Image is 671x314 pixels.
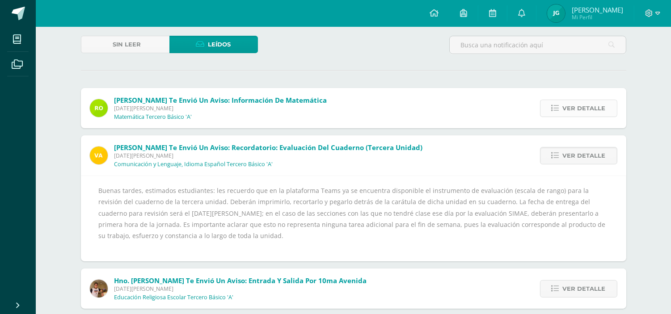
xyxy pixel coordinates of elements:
span: [PERSON_NAME] te envió un aviso: Información de Matemática [114,96,327,105]
span: [PERSON_NAME] te envió un aviso: Recordatorio: evaluación del cuaderno (tercera unidad) [114,143,423,152]
span: Ver detalle [563,100,606,117]
span: Sin leer [113,36,141,53]
span: [DATE][PERSON_NAME] [114,152,423,159]
span: [DATE][PERSON_NAME] [114,285,367,293]
span: [DATE][PERSON_NAME] [114,105,327,112]
a: Leídos [169,36,258,53]
span: [PERSON_NAME] [572,5,623,14]
span: Hno. [PERSON_NAME] te envió un aviso: Entrada y salida por 10ma avenida [114,276,367,285]
span: Ver detalle [563,147,606,164]
img: 78707b32dfccdab037c91653f10936d8.png [90,147,108,164]
img: fb77d4dd8f1c1b98edfade1d400ecbce.png [90,280,108,297]
span: Mi Perfil [572,13,623,21]
input: Busca una notificación aquí [450,36,626,54]
span: Leídos [208,36,231,53]
div: Buenas tardes, estimados estudiantes: les recuerdo que en la plataforma Teams ya se encuentra dis... [99,185,608,252]
img: 53ebae3843709d0b88523289b497d643.png [90,99,108,117]
a: Sin leer [81,36,169,53]
img: 8012678d50ceae5304f6543d3d2a5096.png [547,4,565,22]
p: Educación Religiosa Escolar Tercero Básico 'A' [114,294,234,301]
span: Ver detalle [563,281,606,297]
p: Matemática Tercero Básico 'A' [114,113,192,121]
p: Comunicación y Lenguaje, Idioma Español Tercero Básico 'A' [114,161,273,168]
